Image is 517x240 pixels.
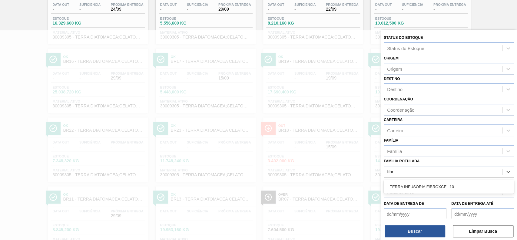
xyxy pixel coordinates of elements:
[294,7,316,12] span: -
[402,7,423,12] span: -
[187,7,208,12] span: -
[384,208,446,220] input: dd/mm/yyyy
[387,66,402,71] div: Origem
[375,3,392,6] span: Data out
[384,35,423,40] label: Status do Estoque
[160,17,203,20] span: Estoque
[384,118,403,122] label: Carteira
[111,7,144,12] span: 24/09
[53,3,69,6] span: Data out
[160,21,203,25] span: 5.556,600 KG
[384,77,400,81] label: Destino
[218,3,251,6] span: Próxima Entrega
[268,17,310,20] span: Estoque
[79,3,101,6] span: Suficiência
[387,87,403,92] div: Destino
[384,181,514,192] div: TERRA INFUSORIA FIBROXCEL 10
[375,7,392,12] span: -
[384,138,398,143] label: Família
[53,17,95,20] span: Estoque
[268,21,310,25] span: 8.210,160 KG
[375,17,418,20] span: Estoque
[326,3,359,6] span: Próxima Entrega
[268,3,284,6] span: Data out
[268,7,284,12] span: -
[387,148,402,154] div: Família
[218,7,251,12] span: 29/09
[160,3,177,6] span: Data out
[433,7,466,12] span: -
[384,56,399,60] label: Origem
[384,201,424,206] label: Data de Entrega de
[294,3,316,6] span: Suficiência
[160,7,177,12] span: -
[53,21,95,25] span: 16.329,600 KG
[375,21,418,25] span: 10.012,500 KG
[384,159,419,163] label: Família Rotulada
[384,180,414,184] label: Material ativo
[384,97,413,101] label: Coordenação
[79,7,101,12] span: -
[451,201,493,206] label: Data de Entrega até
[451,208,514,220] input: dd/mm/yyyy
[187,3,208,6] span: Suficiência
[53,7,69,12] span: -
[387,128,403,133] div: Carteira
[326,7,359,12] span: 22/09
[402,3,423,6] span: Suficiência
[387,46,424,51] div: Status do Estoque
[387,107,414,113] div: Coordenação
[433,3,466,6] span: Próxima Entrega
[111,3,144,6] span: Próxima Entrega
